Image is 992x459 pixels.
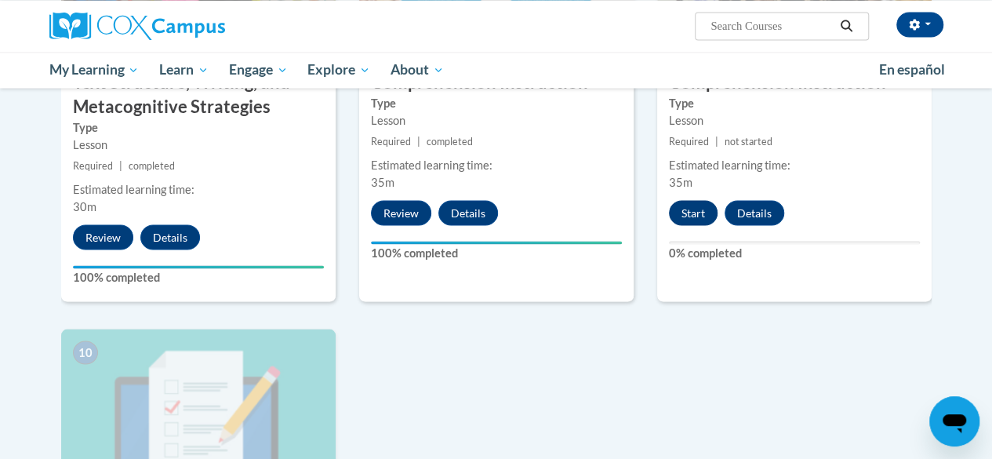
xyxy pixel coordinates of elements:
[725,200,784,225] button: Details
[371,156,622,173] div: Estimated learning time:
[219,52,298,88] a: Engage
[140,224,200,250] button: Details
[427,135,473,147] span: completed
[669,94,920,111] label: Type
[73,180,324,198] div: Estimated learning time:
[391,60,444,79] span: About
[73,341,98,364] span: 10
[73,118,324,136] label: Type
[229,60,288,79] span: Engage
[438,200,498,225] button: Details
[380,52,454,88] a: About
[669,111,920,129] div: Lesson
[371,200,431,225] button: Review
[119,159,122,171] span: |
[725,135,772,147] span: not started
[297,52,380,88] a: Explore
[38,52,955,88] div: Main menu
[869,53,955,86] a: En español
[669,156,920,173] div: Estimated learning time:
[669,175,692,188] span: 35m
[49,60,139,79] span: My Learning
[371,135,411,147] span: Required
[896,12,943,37] button: Account Settings
[73,136,324,153] div: Lesson
[709,16,834,35] input: Search Courses
[669,135,709,147] span: Required
[307,60,370,79] span: Explore
[371,175,394,188] span: 35m
[159,60,209,79] span: Learn
[39,52,150,88] a: My Learning
[73,159,113,171] span: Required
[149,52,219,88] a: Learn
[929,396,979,446] iframe: Button to launch messaging window
[834,16,858,35] button: Search
[715,135,718,147] span: |
[73,224,133,250] button: Review
[669,244,920,261] label: 0% completed
[49,12,332,40] a: Cox Campus
[879,61,945,78] span: En español
[417,135,420,147] span: |
[371,94,622,111] label: Type
[669,200,718,225] button: Start
[371,241,622,244] div: Your progress
[371,111,622,129] div: Lesson
[73,199,96,213] span: 30m
[49,12,225,40] img: Cox Campus
[129,159,175,171] span: completed
[371,244,622,261] label: 100% completed
[73,268,324,286] label: 100% completed
[73,265,324,268] div: Your progress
